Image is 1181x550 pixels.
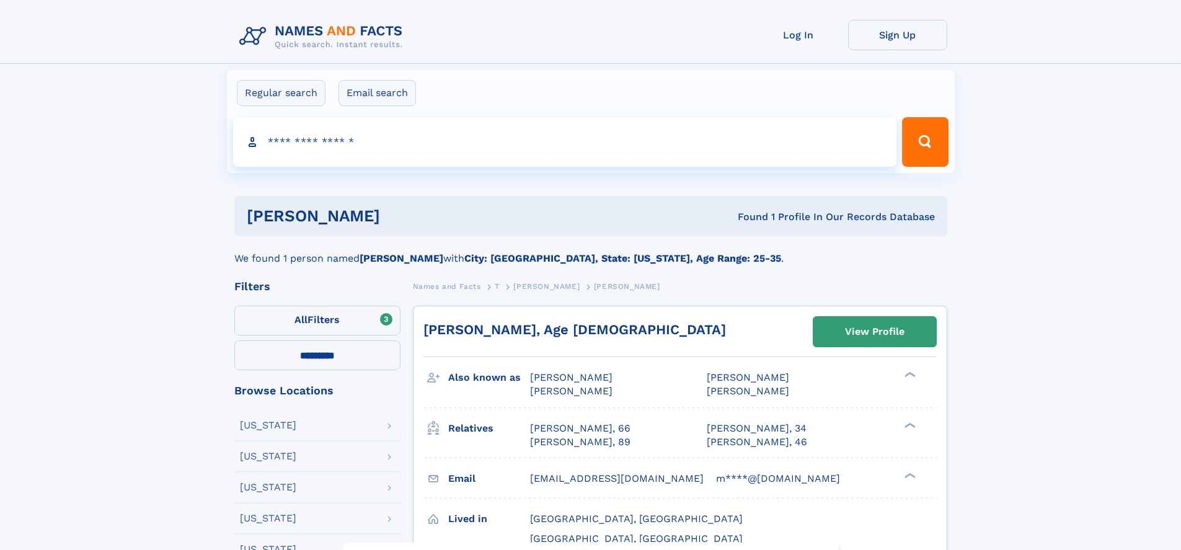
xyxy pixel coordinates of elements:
[594,282,660,291] span: [PERSON_NAME]
[464,252,781,264] b: City: [GEOGRAPHIC_DATA], State: [US_STATE], Age Range: 25-35
[237,80,325,106] label: Regular search
[423,322,726,337] a: [PERSON_NAME], Age [DEMOGRAPHIC_DATA]
[448,367,530,388] h3: Also known as
[234,385,400,396] div: Browse Locations
[234,306,400,335] label: Filters
[707,371,789,383] span: [PERSON_NAME]
[413,278,481,294] a: Names and Facts
[294,314,307,326] span: All
[233,117,897,167] input: search input
[901,371,916,379] div: ❯
[530,533,743,544] span: [GEOGRAPHIC_DATA], [GEOGRAPHIC_DATA]
[360,252,443,264] b: [PERSON_NAME]
[707,435,807,449] a: [PERSON_NAME], 46
[707,422,807,435] a: [PERSON_NAME], 34
[530,513,743,525] span: [GEOGRAPHIC_DATA], [GEOGRAPHIC_DATA]
[495,278,500,294] a: T
[247,208,559,224] h1: [PERSON_NAME]
[530,422,630,435] a: [PERSON_NAME], 66
[240,482,296,492] div: [US_STATE]
[902,117,948,167] button: Search Button
[448,468,530,489] h3: Email
[513,282,580,291] span: [PERSON_NAME]
[749,20,848,50] a: Log In
[448,508,530,530] h3: Lived in
[240,513,296,523] div: [US_STATE]
[901,471,916,479] div: ❯
[530,435,630,449] a: [PERSON_NAME], 89
[530,385,613,397] span: [PERSON_NAME]
[707,385,789,397] span: [PERSON_NAME]
[530,472,704,484] span: [EMAIL_ADDRESS][DOMAIN_NAME]
[240,420,296,430] div: [US_STATE]
[530,371,613,383] span: [PERSON_NAME]
[495,282,500,291] span: T
[234,281,400,292] div: Filters
[338,80,416,106] label: Email search
[240,451,296,461] div: [US_STATE]
[448,418,530,439] h3: Relatives
[813,317,936,347] a: View Profile
[559,210,935,224] div: Found 1 Profile In Our Records Database
[845,317,905,346] div: View Profile
[901,421,916,429] div: ❯
[234,236,947,266] div: We found 1 person named with .
[234,20,413,53] img: Logo Names and Facts
[513,278,580,294] a: [PERSON_NAME]
[848,20,947,50] a: Sign Up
